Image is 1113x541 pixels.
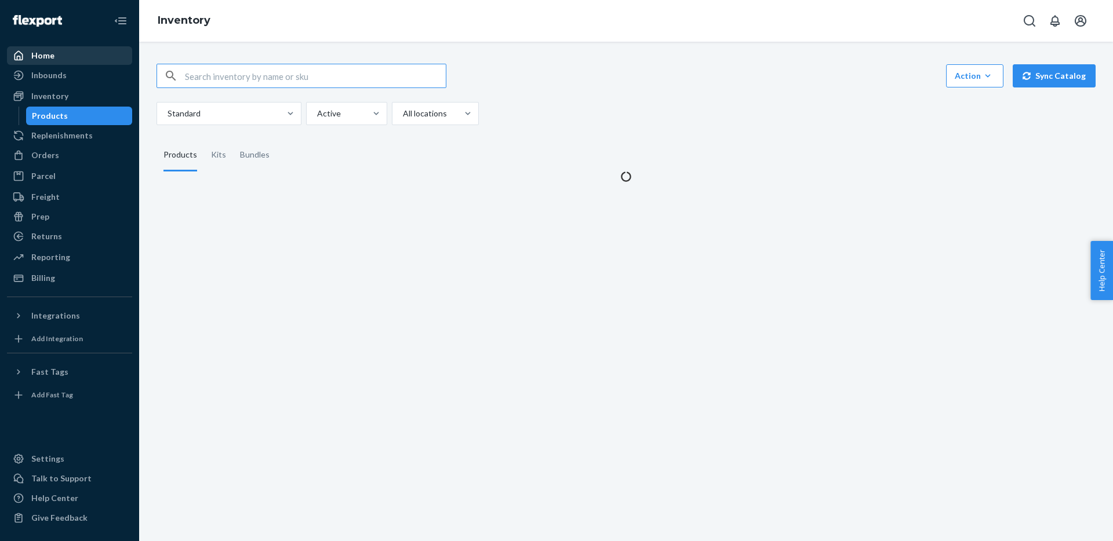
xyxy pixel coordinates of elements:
[109,9,132,32] button: Close Navigation
[7,489,132,507] a: Help Center
[158,14,210,27] a: Inventory
[31,130,93,141] div: Replenishments
[31,473,92,484] div: Talk to Support
[946,64,1003,87] button: Action
[31,50,54,61] div: Home
[7,227,132,246] a: Returns
[7,66,132,85] a: Inbounds
[211,139,226,171] div: Kits
[13,15,62,27] img: Flexport logo
[166,108,168,119] input: Standard
[7,146,132,165] a: Orders
[7,509,132,527] button: Give Feedback
[31,90,68,102] div: Inventory
[1069,9,1092,32] button: Open account menu
[148,4,220,38] ol: breadcrumbs
[955,70,995,82] div: Action
[31,272,55,284] div: Billing
[7,306,132,325] button: Integrations
[7,469,132,488] button: Talk to Support
[7,46,132,65] a: Home
[7,207,132,226] a: Prep
[31,453,64,465] div: Settings
[7,449,132,468] a: Settings
[402,108,403,119] input: All locations
[31,70,67,81] div: Inbounds
[1013,64,1096,87] button: Sync Catalog
[31,310,80,321] div: Integrations
[31,251,70,263] div: Reporting
[7,248,132,266] a: Reporting
[31,170,56,182] div: Parcel
[163,139,197,171] div: Products
[7,269,132,287] a: Billing
[7,188,132,206] a: Freight
[7,363,132,381] button: Fast Tags
[185,64,446,87] input: Search inventory by name or sku
[31,334,83,343] div: Add Integration
[1018,9,1041,32] button: Open Search Box
[7,126,132,145] a: Replenishments
[7,330,132,348] a: Add Integration
[7,386,132,404] a: Add Fast Tag
[316,108,317,119] input: Active
[31,149,59,161] div: Orders
[31,211,49,222] div: Prep
[85,8,126,19] span: Support
[31,390,73,400] div: Add Fast Tag
[1090,241,1113,300] button: Help Center
[1043,9,1067,32] button: Open notifications
[31,231,62,242] div: Returns
[31,366,68,378] div: Fast Tags
[31,512,88,524] div: Give Feedback
[26,107,133,125] a: Products
[240,139,270,171] div: Bundles
[31,191,60,203] div: Freight
[7,167,132,185] a: Parcel
[31,492,78,504] div: Help Center
[7,87,132,105] a: Inventory
[32,110,68,122] div: Products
